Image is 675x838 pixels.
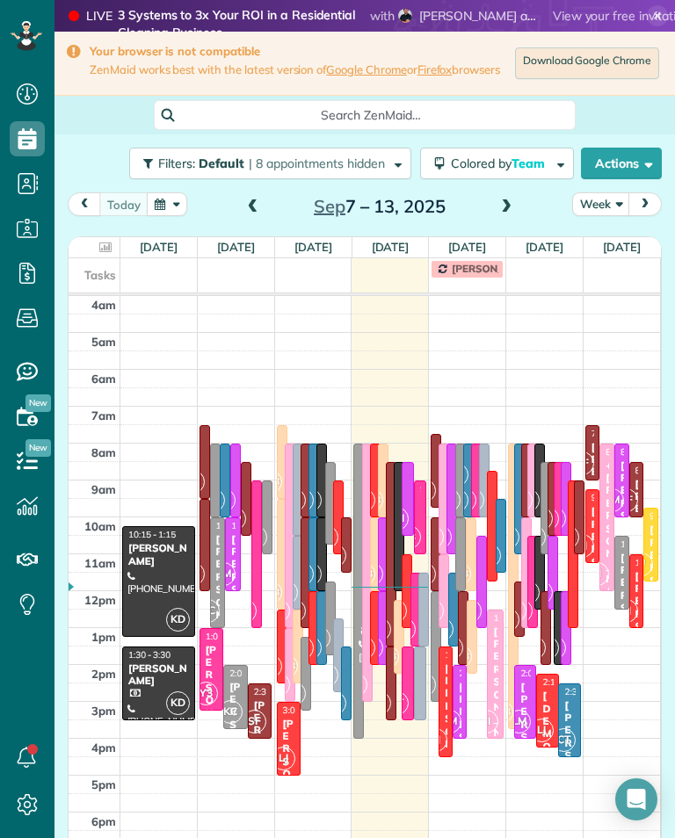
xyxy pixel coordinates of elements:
[581,148,662,179] button: Actions
[270,197,490,216] h2: 7 – 13, 2025
[417,62,453,76] a: Firefox
[635,570,639,734] div: [PERSON_NAME]
[591,505,595,669] div: [PERSON_NAME]
[91,298,116,312] span: 4am
[512,155,548,171] span: Team
[448,240,486,254] a: [DATE]
[215,533,221,697] div: [PERSON_NAME]
[229,681,243,820] div: [PERSON_NAME]
[91,372,116,386] span: 6am
[253,699,267,838] div: [PERSON_NAME]
[445,649,487,661] span: 1:30 - 4:30
[592,428,634,439] span: 7:30 - 9:00
[621,446,668,458] span: 8:00 - 10:00
[408,649,450,661] span: 1:30 - 3:30
[572,192,630,216] button: Week
[461,533,462,685] div: Nuphar Marino
[372,240,410,254] a: [DATE]
[199,155,245,171] span: Default
[515,47,659,79] a: Download Google Chrome
[230,533,236,697] div: [PERSON_NAME]
[229,668,272,679] span: 2:00 - 3:45
[84,593,116,607] span: 12pm
[243,710,266,733] span: SF
[530,719,554,742] span: LJ
[91,482,116,496] span: 9am
[606,446,653,458] span: 8:00 - 12:00
[283,704,325,716] span: 3:00 - 5:00
[25,439,51,457] span: New
[91,408,116,423] span: 7am
[420,148,574,179] button: Colored byTeam
[129,148,411,179] button: Filters: Default | 8 appointments hidden
[420,483,468,495] span: 9:00 - 11:00
[408,465,455,476] span: 8:30 - 10:30
[158,155,195,171] span: Filters:
[231,520,284,531] span: 10:00 - 12:00
[128,529,176,540] span: 10:15 - 1:15
[91,667,116,681] span: 2pm
[628,192,662,216] button: next
[128,649,171,661] span: 1:30 - 3:30
[314,195,345,217] span: Sep
[493,612,541,624] span: 12:30 - 4:00
[68,192,101,216] button: prev
[294,240,332,254] a: [DATE]
[91,445,116,459] span: 8am
[326,62,407,76] a: Google Chrome
[217,240,255,254] a: [DATE]
[249,155,385,171] span: | 8 appointments hidden
[526,240,563,254] a: [DATE]
[86,7,112,25] div: LIVE
[166,691,190,715] span: KD
[118,7,365,41] strong: 3 Systems to 3x Your ROI in a Residential Cleaning Business
[398,9,412,23] img: horacio-reyes-bc8646670b5443198450b93bc0fdfcae425479667f5a57d08a21e537803d0fa7.png
[452,262,648,275] span: [PERSON_NAME] off every other [DATE]
[605,459,609,636] div: + [PERSON_NAME]
[120,148,411,179] a: Filters: Default | 8 appointments hidden
[603,240,641,254] a: [DATE]
[419,8,609,24] span: [PERSON_NAME] at Maid Summit
[420,649,462,661] span: 1:30 - 3:30
[520,668,562,679] span: 2:00 - 4:00
[482,552,483,716] div: [PERSON_NAME]
[615,778,657,820] div: Open Intercom Messenger
[84,556,116,570] span: 11am
[205,644,219,783] div: [PERSON_NAME]
[99,192,149,216] button: today
[90,62,500,77] span: ZenMaid works best with the latest version of or browsers
[91,630,116,644] span: 1pm
[91,740,116,755] span: 4pm
[90,44,500,59] strong: Your browser is not compatible
[25,394,51,412] span: New
[542,676,584,688] span: 2:15 - 4:15
[91,704,116,718] span: 3pm
[194,682,218,705] span: Y3
[206,631,248,642] span: 1:00 - 3:15
[216,520,264,531] span: 10:00 - 1:00
[91,777,116,791] span: 5pm
[140,240,178,254] a: [DATE]
[451,155,551,171] span: Colored by
[91,814,116,828] span: 6pm
[492,625,497,790] div: [PERSON_NAME]
[219,700,243,724] span: KC
[552,728,576,752] span: CT
[166,608,190,632] span: KD
[370,8,395,24] span: with
[620,552,624,716] div: [PERSON_NAME]
[459,668,501,679] span: 2:00 - 4:00
[564,686,606,697] span: 2:30 - 4:30
[419,496,421,661] div: [PERSON_NAME]
[127,542,190,567] div: [PERSON_NAME]
[444,662,447,827] div: [PERSON_NAME]
[635,478,639,642] div: [PERSON_NAME]
[620,459,624,838] div: [PERSON_NAME] - Unrealistic Ideas
[127,662,190,688] div: [PERSON_NAME]
[272,747,295,770] span: LJ
[419,662,421,827] div: [PERSON_NAME]
[471,533,473,697] div: [PERSON_NAME]
[507,710,531,733] span: LM
[649,524,653,688] div: [PERSON_NAME]
[591,441,595,605] div: [PERSON_NAME]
